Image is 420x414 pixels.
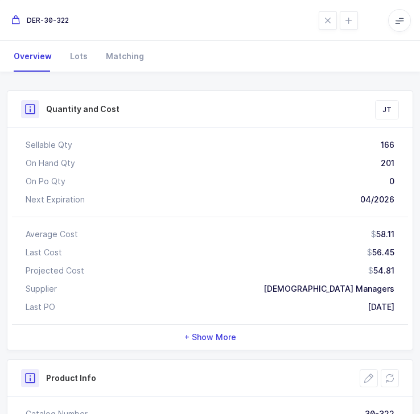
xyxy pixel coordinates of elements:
div: Average Cost [26,229,78,240]
div: Last Cost [26,247,62,258]
span: DER-30-322 [11,15,69,26]
div: Supplier [26,283,57,295]
div: Overview [14,41,61,72]
div: On Po Qty [26,176,65,187]
div: + Show More [12,325,408,350]
div: Next Expiration [26,194,85,205]
div: On Hand Qty [26,158,75,169]
div: 166 [381,139,394,151]
div: Lots [61,41,97,72]
div: 0 [389,176,394,187]
div: 58.11 [371,229,394,240]
div: Matching [97,41,144,72]
div: 56.45 [367,247,394,258]
div: 54.81 [368,265,394,276]
div: 04/2026 [360,194,394,205]
h3: Product Info [46,372,96,384]
span: + Show More [184,332,236,343]
div: 201 [381,158,394,169]
h3: Quantity and Cost [46,103,120,115]
div: Sellable Qty [26,139,72,151]
div: Projected Cost [26,265,84,276]
div: JT [376,101,398,119]
div: [DATE] [368,301,394,313]
div: [DEMOGRAPHIC_DATA] Managers [263,283,394,295]
div: Last PO [26,301,55,313]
